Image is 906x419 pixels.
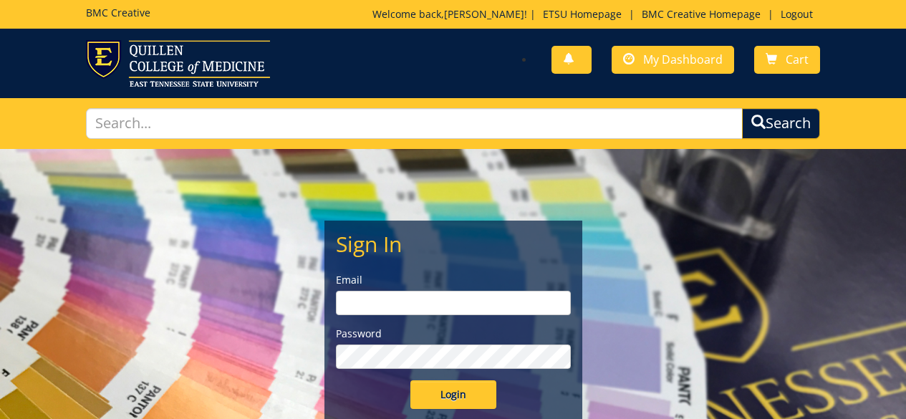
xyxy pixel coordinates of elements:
[774,7,820,21] a: Logout
[612,46,734,74] a: My Dashboard
[336,327,571,341] label: Password
[754,46,820,74] a: Cart
[86,7,150,18] h5: BMC Creative
[336,273,571,287] label: Email
[536,7,629,21] a: ETSU Homepage
[444,7,524,21] a: [PERSON_NAME]
[643,52,723,67] span: My Dashboard
[786,52,809,67] span: Cart
[86,108,742,139] input: Search...
[372,7,820,21] p: Welcome back, ! | | |
[86,40,270,87] img: ETSU logo
[635,7,768,21] a: BMC Creative Homepage
[410,380,496,409] input: Login
[742,108,820,139] button: Search
[336,232,571,256] h2: Sign In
